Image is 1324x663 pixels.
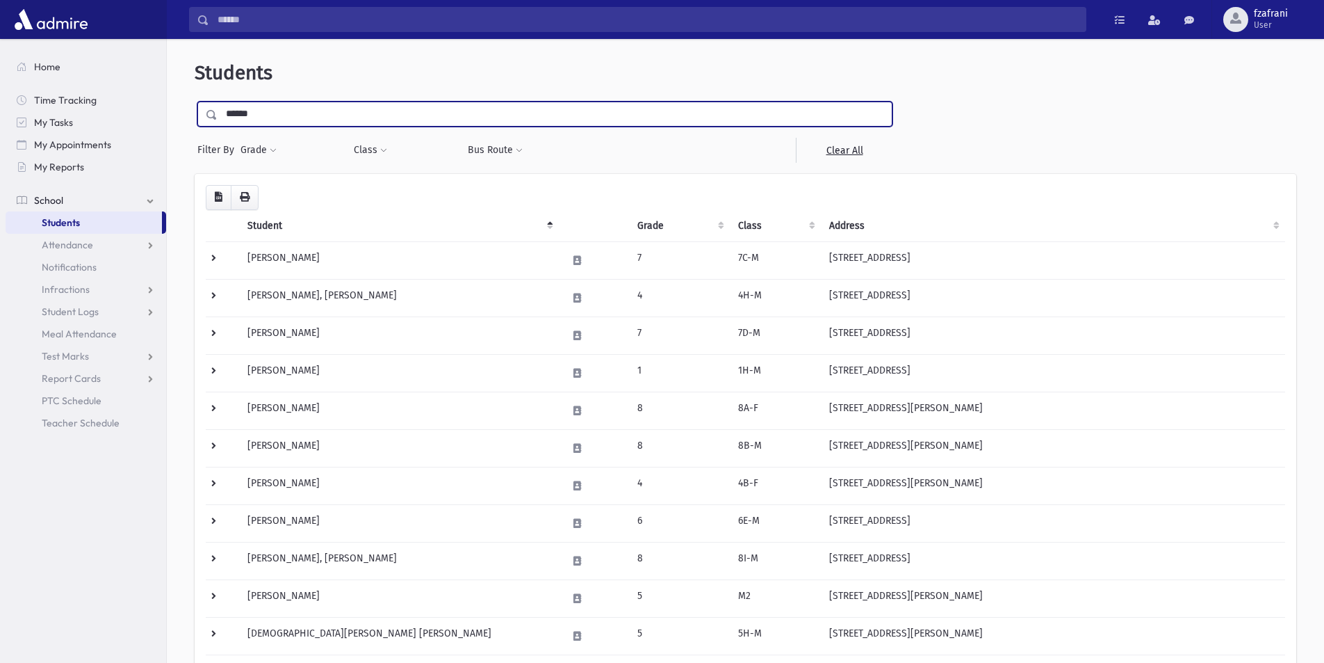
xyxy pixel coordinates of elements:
[42,328,117,340] span: Meal Attendance
[209,7,1086,32] input: Search
[239,354,559,392] td: [PERSON_NAME]
[629,617,730,655] td: 5
[730,392,822,429] td: 8A-F
[34,194,63,207] span: School
[34,61,60,73] span: Home
[629,241,730,279] td: 7
[821,210,1285,242] th: Address: activate to sort column ascending
[629,580,730,617] td: 5
[730,467,822,504] td: 4B-F
[6,156,166,178] a: My Reports
[6,278,166,301] a: Infractions
[34,94,97,106] span: Time Tracking
[629,504,730,542] td: 6
[6,89,166,111] a: Time Tracking
[42,261,97,273] span: Notifications
[239,392,559,429] td: [PERSON_NAME]
[821,429,1285,467] td: [STREET_ADDRESS][PERSON_NAME]
[6,345,166,367] a: Test Marks
[821,354,1285,392] td: [STREET_ADDRESS]
[821,241,1285,279] td: [STREET_ADDRESS]
[821,617,1285,655] td: [STREET_ADDRESS][PERSON_NAME]
[730,241,822,279] td: 7C-M
[239,504,559,542] td: [PERSON_NAME]
[629,429,730,467] td: 8
[42,394,101,407] span: PTC Schedule
[6,234,166,256] a: Attendance
[42,350,89,362] span: Test Marks
[239,429,559,467] td: [PERSON_NAME]
[6,134,166,156] a: My Appointments
[6,211,162,234] a: Students
[42,372,101,385] span: Report Cards
[239,617,559,655] td: [DEMOGRAPHIC_DATA][PERSON_NAME] [PERSON_NAME]
[6,412,166,434] a: Teacher Schedule
[629,279,730,317] td: 4
[821,279,1285,317] td: [STREET_ADDRESS]
[629,317,730,354] td: 7
[821,504,1285,542] td: [STREET_ADDRESS]
[730,429,822,467] td: 8B-M
[6,323,166,345] a: Meal Attendance
[239,241,559,279] td: [PERSON_NAME]
[821,467,1285,504] td: [STREET_ADDRESS][PERSON_NAME]
[730,617,822,655] td: 5H-M
[6,56,166,78] a: Home
[6,367,166,390] a: Report Cards
[239,467,559,504] td: [PERSON_NAME]
[11,6,91,33] img: AdmirePro
[629,354,730,392] td: 1
[42,216,80,229] span: Students
[6,301,166,323] a: Student Logs
[730,210,822,242] th: Class: activate to sort column ascending
[467,138,523,163] button: Bus Route
[231,185,259,210] button: Print
[6,390,166,412] a: PTC Schedule
[239,317,559,354] td: [PERSON_NAME]
[353,138,388,163] button: Class
[821,580,1285,617] td: [STREET_ADDRESS][PERSON_NAME]
[240,138,277,163] button: Grade
[1254,19,1288,31] span: User
[730,504,822,542] td: 6E-M
[42,417,120,429] span: Teacher Schedule
[629,467,730,504] td: 4
[730,542,822,580] td: 8I-M
[34,138,111,151] span: My Appointments
[1254,8,1288,19] span: fzafrani
[629,210,730,242] th: Grade: activate to sort column ascending
[730,580,822,617] td: M2
[42,283,90,296] span: Infractions
[239,580,559,617] td: [PERSON_NAME]
[821,542,1285,580] td: [STREET_ADDRESS]
[239,279,559,317] td: [PERSON_NAME], [PERSON_NAME]
[206,185,231,210] button: CSV
[6,256,166,278] a: Notifications
[34,161,84,173] span: My Reports
[730,354,822,392] td: 1H-M
[197,143,240,157] span: Filter By
[239,542,559,580] td: [PERSON_NAME], [PERSON_NAME]
[42,239,93,251] span: Attendance
[6,111,166,134] a: My Tasks
[821,392,1285,429] td: [STREET_ADDRESS][PERSON_NAME]
[796,138,892,163] a: Clear All
[629,392,730,429] td: 8
[6,189,166,211] a: School
[730,279,822,317] td: 4H-M
[821,317,1285,354] td: [STREET_ADDRESS]
[239,210,559,242] th: Student: activate to sort column descending
[195,61,272,84] span: Students
[42,305,99,318] span: Student Logs
[34,116,73,129] span: My Tasks
[730,317,822,354] td: 7D-M
[629,542,730,580] td: 8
